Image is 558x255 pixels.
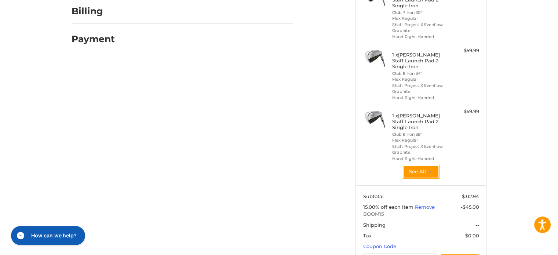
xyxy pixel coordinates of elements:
span: -$45.00 [461,204,479,210]
li: Club 7 Iron 30° [392,10,448,16]
h2: Billing [72,6,114,17]
li: Shaft Project X Evenflow Graphite [392,22,448,34]
span: $0.00 [465,233,479,238]
span: Shipping [363,222,386,228]
li: Flex Regular [392,137,448,143]
h4: 1 x [PERSON_NAME] Staff Launch Pad 2 Single Iron [392,52,448,70]
li: Club 8 Iron 34° [392,70,448,77]
li: Hand Right-Handed [392,156,448,162]
iframe: Gorgias live chat messenger [7,223,87,248]
li: Shaft Project X Evenflow Graphite [392,143,448,156]
button: See All [403,165,439,178]
h2: Payment [72,33,115,45]
div: $59.99 [450,47,479,54]
iframe: Google Customer Reviews [497,235,558,255]
li: Club 9 Iron 39° [392,131,448,138]
span: BOOM15 [363,211,479,218]
h4: 1 x [PERSON_NAME] Staff Launch Pad 2 Single Iron [392,113,448,131]
span: $312.94 [462,193,479,199]
span: Tax [363,233,372,238]
span: Subtotal [363,193,384,199]
li: Flex Regular [392,76,448,83]
li: Shaft Project X Evenflow Graphite [392,83,448,95]
li: Hand Right-Handed [392,34,448,40]
li: Flex Regular [392,15,448,22]
div: $59.99 [450,108,479,115]
li: Hand Right-Handed [392,95,448,101]
a: Coupon Code [363,243,396,249]
span: 15.00% off each item [363,204,415,210]
a: Remove [415,204,435,210]
span: -- [475,222,479,228]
